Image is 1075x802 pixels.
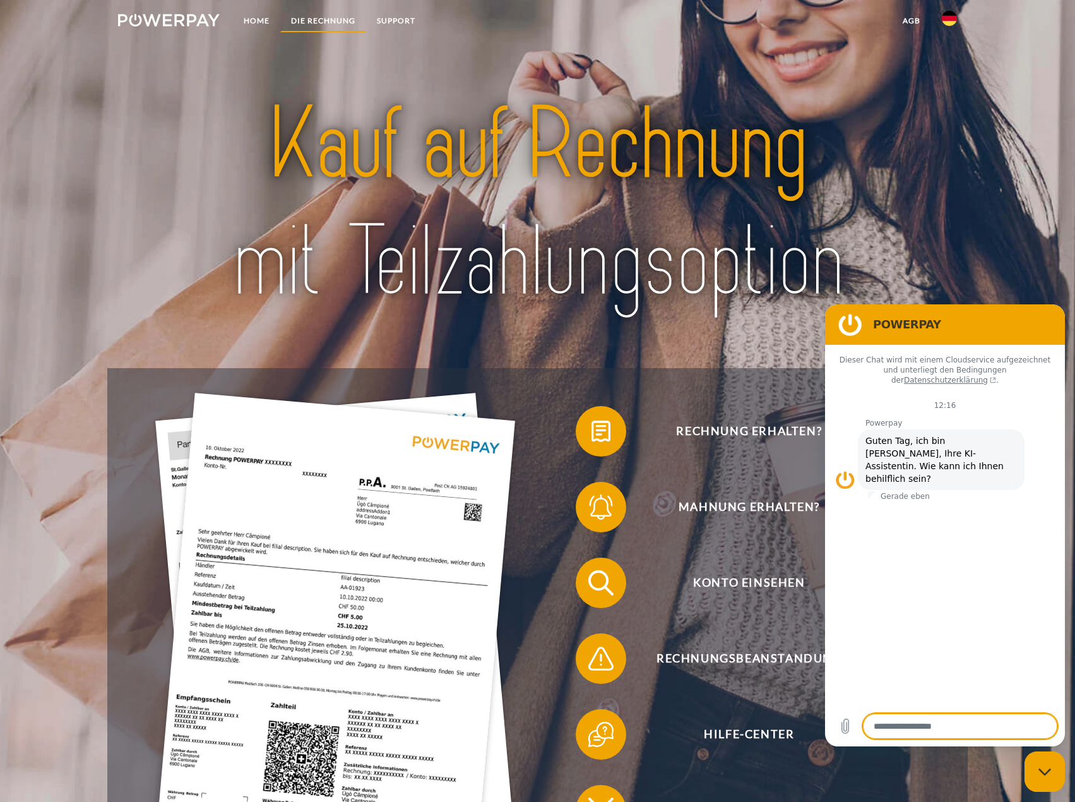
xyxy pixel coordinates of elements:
img: title-powerpay_de.svg [160,80,915,326]
button: Rechnungsbeanstandung [576,633,904,684]
a: agb [892,9,931,32]
button: Konto einsehen [576,558,904,608]
a: Home [233,9,280,32]
button: Mahnung erhalten? [576,482,904,532]
img: qb_warning.svg [585,643,617,674]
img: qb_search.svg [585,567,617,599]
iframe: Schaltfläche zum Öffnen des Messaging-Fensters; Konversation läuft [1025,751,1065,792]
img: qb_bell.svg [585,491,617,523]
span: Konto einsehen [595,558,904,608]
img: de [942,11,957,26]
button: Hilfe-Center [576,709,904,760]
span: Rechnung erhalten? [595,406,904,457]
a: SUPPORT [366,9,426,32]
img: qb_bill.svg [585,416,617,447]
span: Hilfe-Center [595,709,904,760]
span: Rechnungsbeanstandung [595,633,904,684]
span: Mahnung erhalten? [595,482,904,532]
img: qb_help.svg [585,719,617,750]
img: logo-powerpay-white.svg [118,14,220,27]
a: DIE RECHNUNG [280,9,366,32]
button: Rechnung erhalten? [576,406,904,457]
iframe: Messaging-Fenster [825,304,1065,746]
